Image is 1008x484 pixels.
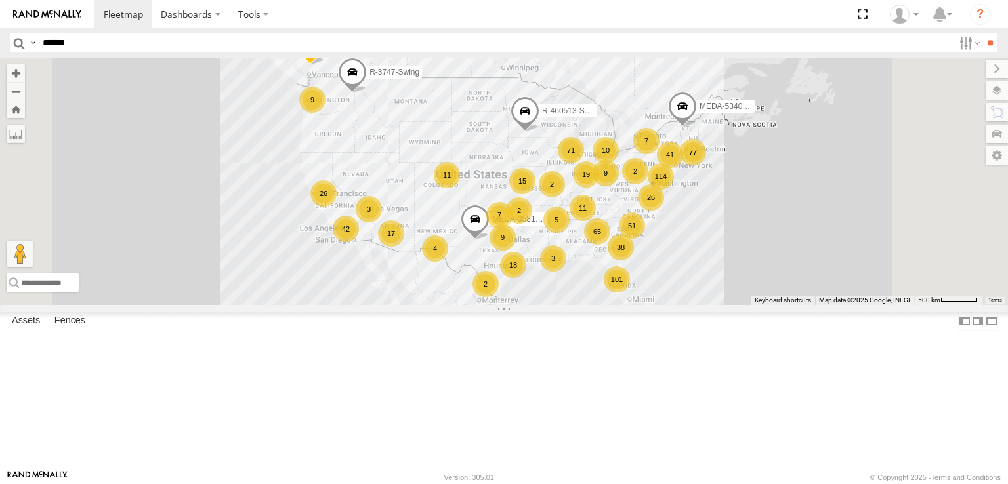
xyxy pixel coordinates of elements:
div: 3 [356,196,382,222]
i: ? [970,4,991,25]
a: Terms [988,297,1002,302]
label: Hide Summary Table [985,312,998,331]
div: 101 [604,266,630,292]
div: 10 [593,137,619,163]
div: Version: 305.01 [444,474,494,481]
button: Zoom Home [7,100,25,118]
div: 65 [584,218,610,245]
img: rand-logo.svg [13,10,81,19]
span: R-460513-Swing [542,106,600,115]
div: 9 [299,87,325,113]
div: © Copyright 2025 - [870,474,1001,481]
div: 2 [506,197,532,224]
div: 26 [310,180,337,207]
div: 4 [422,235,448,262]
label: Dock Summary Table to the Left [958,312,971,331]
div: 2 [622,158,648,184]
div: 42 [333,216,359,242]
button: Zoom out [7,82,25,100]
label: Dock Summary Table to the Right [971,312,984,331]
label: Search Filter Options [954,33,982,52]
div: 41 [657,142,683,168]
div: 114 [648,163,674,190]
button: Zoom in [7,64,25,82]
div: 2 [472,271,499,297]
div: 18 [500,252,526,278]
div: 11 [570,195,596,221]
button: Keyboard shortcuts [755,296,811,305]
span: MEDA-534010-Roll [700,102,767,111]
label: Measure [7,125,25,143]
div: 5 [543,207,570,233]
button: Map Scale: 500 km per 53 pixels [914,296,982,305]
div: 9 [593,160,619,186]
label: Search Query [28,33,38,52]
div: 2 [539,171,565,197]
button: Drag Pegman onto the map to open Street View [7,241,33,267]
div: 71 [558,137,584,163]
label: Fences [48,312,92,331]
div: 51 [619,212,645,239]
label: Assets [5,312,47,331]
a: Terms and Conditions [931,474,1001,481]
a: Visit our Website [7,471,68,484]
div: 77 [680,139,706,165]
div: 15 [509,168,535,194]
div: 19 [573,161,599,188]
div: 7 [633,128,660,154]
div: Brian Watkins [885,5,923,24]
div: 38 [608,234,634,260]
label: Map Settings [986,146,1008,165]
span: 500 km [918,296,940,304]
span: Map data ©2025 Google, INEGI [819,296,910,304]
div: 3 [540,245,566,272]
div: 26 [638,184,664,211]
div: 11 [434,162,460,188]
div: 9 [490,224,516,251]
div: 17 [378,220,404,247]
div: 7 [486,202,513,228]
span: R-3747-Swing [369,67,419,76]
